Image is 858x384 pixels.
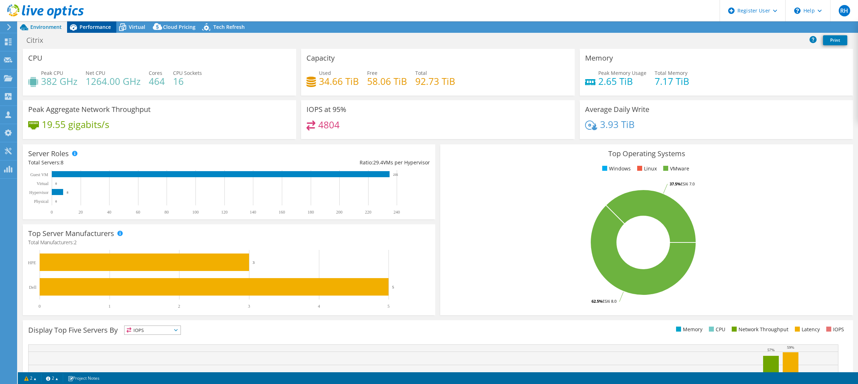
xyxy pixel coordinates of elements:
[598,77,646,85] h4: 2.65 TiB
[592,298,603,304] tspan: 62.5%
[74,239,77,246] span: 2
[41,70,63,76] span: Peak CPU
[136,210,140,215] text: 60
[28,159,229,167] div: Total Servers:
[108,304,111,309] text: 1
[415,70,427,76] span: Total
[163,24,196,30] span: Cloud Pricing
[823,35,847,45] a: Print
[793,326,820,333] li: Latency
[129,24,145,30] span: Virtual
[600,165,631,173] li: Windows
[730,326,788,333] li: Network Throughput
[41,374,63,383] a: 2
[19,374,41,383] a: 2
[37,181,49,186] text: Virtual
[367,77,407,85] h4: 58.06 TiB
[78,210,83,215] text: 20
[336,210,342,215] text: 200
[394,210,400,215] text: 240
[248,304,250,309] text: 3
[655,70,687,76] span: Total Memory
[681,181,695,186] tspan: ESXi 7.0
[61,159,64,166] span: 8
[306,54,335,62] h3: Capacity
[767,348,775,352] text: 57%
[319,77,359,85] h4: 34.66 TiB
[42,121,109,128] h4: 19.55 gigabits/s
[55,200,57,203] text: 0
[393,173,398,176] text: 235
[635,165,657,173] li: Linux
[600,121,635,128] h4: 3.93 TiB
[173,77,202,85] h4: 16
[279,210,285,215] text: 160
[787,345,794,349] text: 59%
[585,54,613,62] h3: Memory
[446,150,847,158] h3: Top Operating Systems
[41,77,77,85] h4: 382 GHz
[306,106,346,113] h3: IOPS at 95%
[585,106,649,113] h3: Average Daily Write
[39,304,41,309] text: 0
[149,70,162,76] span: Cores
[29,285,36,290] text: Dell
[28,150,69,158] h3: Server Roles
[213,24,245,30] span: Tech Refresh
[229,159,430,167] div: Ratio: VMs per Hypervisor
[30,24,62,30] span: Environment
[318,304,320,309] text: 4
[824,326,844,333] li: IOPS
[51,210,53,215] text: 0
[30,172,48,177] text: Guest VM
[86,77,141,85] h4: 1264.00 GHz
[598,70,646,76] span: Peak Memory Usage
[28,54,42,62] h3: CPU
[794,7,801,14] svg: \n
[55,182,57,185] text: 0
[63,374,105,383] a: Project Notes
[80,24,111,30] span: Performance
[373,159,383,166] span: 29.4
[149,77,165,85] h4: 464
[839,5,850,16] span: RH
[173,70,202,76] span: CPU Sockets
[387,304,390,309] text: 5
[661,165,689,173] li: VMware
[392,285,394,289] text: 5
[23,36,54,44] h1: Citrix
[318,121,340,129] h4: 4804
[125,326,181,334] span: IOPS
[28,106,151,113] h3: Peak Aggregate Network Throughput
[253,260,255,265] text: 3
[250,210,256,215] text: 140
[29,190,49,195] text: Hypervisor
[178,304,180,309] text: 2
[221,210,228,215] text: 120
[415,77,455,85] h4: 92.73 TiB
[319,70,331,76] span: Used
[707,326,725,333] li: CPU
[34,199,49,204] text: Physical
[674,326,702,333] li: Memory
[107,210,111,215] text: 40
[308,210,314,215] text: 180
[670,181,681,186] tspan: 37.5%
[367,70,377,76] span: Free
[603,298,616,304] tspan: ESXi 8.0
[192,210,199,215] text: 100
[28,260,36,265] text: HPE
[28,230,114,237] h3: Top Server Manufacturers
[164,210,169,215] text: 80
[655,77,689,85] h4: 7.17 TiB
[365,210,371,215] text: 220
[67,191,68,194] text: 8
[86,70,105,76] span: Net CPU
[28,239,430,246] h4: Total Manufacturers:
